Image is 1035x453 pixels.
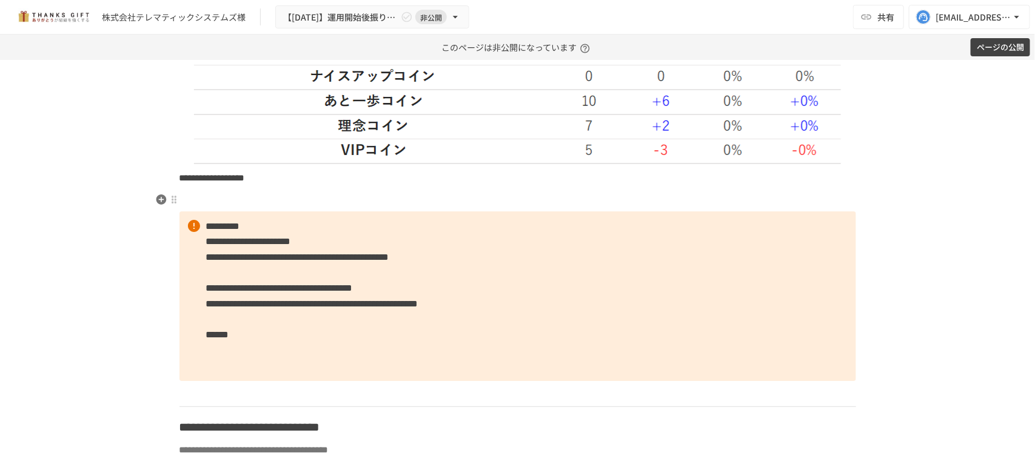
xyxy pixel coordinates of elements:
button: 共有 [853,5,904,29]
p: このページは非公開になっています [441,35,594,60]
span: 共有 [877,10,894,24]
div: [EMAIL_ADDRESS][DOMAIN_NAME] [936,10,1011,25]
button: 【[DATE]】運用開始後振り返りミーティング非公開 [275,5,469,29]
img: mMP1OxWUAhQbsRWCurg7vIHe5HqDpP7qZo7fRoNLXQh [15,7,92,27]
span: 【[DATE]】運用開始後振り返りミーティング [283,10,398,25]
button: ページの公開 [971,38,1030,57]
div: 株式会社テレマティックシステムズ様 [102,11,246,24]
button: [EMAIL_ADDRESS][DOMAIN_NAME] [909,5,1030,29]
span: 非公開 [415,11,447,24]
